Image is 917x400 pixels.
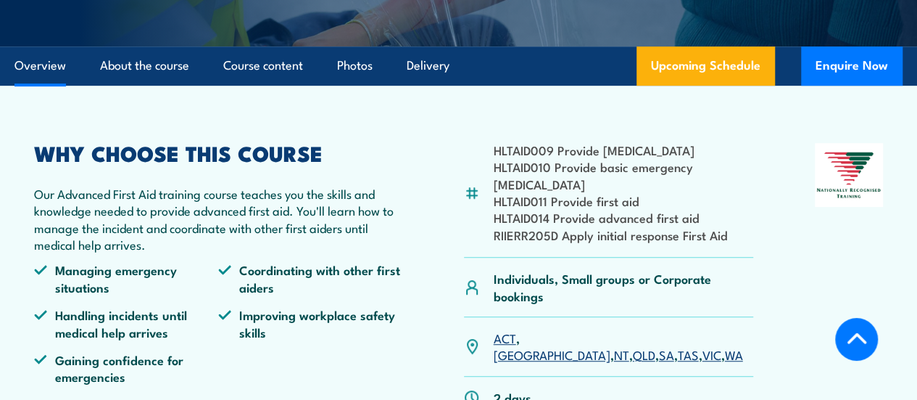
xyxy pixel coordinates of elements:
[494,209,754,226] li: HLTAID014 Provide advanced first aid
[494,330,754,364] p: , , , , , , ,
[494,270,754,304] p: Individuals, Small groups or Corporate bookings
[494,158,754,192] li: HLTAID010 Provide basic emergency [MEDICAL_DATA]
[702,346,721,363] a: VIC
[725,346,743,363] a: WA
[678,346,699,363] a: TAS
[34,143,402,162] h2: WHY CHOOSE THIS COURSE
[633,346,655,363] a: QLD
[14,46,66,85] a: Overview
[100,46,189,85] a: About the course
[34,351,218,385] li: Gaining confidence for emergencies
[494,142,754,158] li: HLTAID009 Provide [MEDICAL_DATA]
[494,329,516,346] a: ACT
[407,46,449,85] a: Delivery
[494,192,754,209] li: HLTAID011 Provide first aid
[801,46,903,86] button: Enquire Now
[34,306,218,340] li: Handling incidents until medical help arrives
[34,185,402,253] p: Our Advanced First Aid training course teaches you the skills and knowledge needed to provide adv...
[636,46,775,86] a: Upcoming Schedule
[614,346,629,363] a: NT
[218,306,402,340] li: Improving workplace safety skills
[34,261,218,295] li: Managing emergency situations
[815,143,883,208] img: Nationally Recognised Training logo.
[223,46,303,85] a: Course content
[337,46,373,85] a: Photos
[494,226,754,243] li: RIIERR205D Apply initial response First Aid
[218,261,402,295] li: Coordinating with other first aiders
[659,346,674,363] a: SA
[494,346,610,363] a: [GEOGRAPHIC_DATA]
